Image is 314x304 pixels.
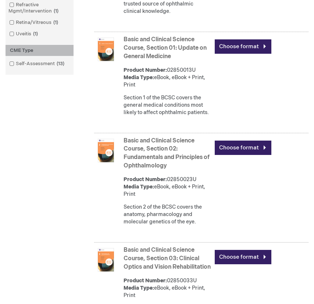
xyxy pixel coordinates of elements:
[94,248,118,272] img: Basic and Clinical Science Course, Section 03: Clinical Optics and Vision Rehabilitation
[124,36,207,60] a: Basic and Clinical Science Course, Section 01: Update on General Medicine
[124,204,211,226] div: Section 2 of the BCSC covers the anatomy, pharmacology and molecular genetics of the eye.
[124,176,167,183] strong: Product Number:
[7,60,67,67] a: Self-Assessment13
[6,45,74,56] div: CME Type
[52,8,60,14] span: 1
[31,31,40,37] span: 1
[124,176,211,198] div: 02850023U eBook, eBook + Print, Print
[94,38,118,61] img: Basic and Clinical Science Course, Section 01: Update on General Medicine
[124,94,211,116] div: Section 1 of the BCSC covers the general medical conditions most likely to affect ophthalmic pati...
[94,139,118,162] img: Basic and Clinical Science Course, Section 02: Fundamentals and Principles of Ophthalmology
[124,74,154,81] strong: Media Type:
[55,61,66,67] span: 13
[7,1,72,15] a: Refractive Mgmt/Intervention1
[124,277,211,299] div: 02850033U eBook, eBook + Print, Print
[124,184,154,190] strong: Media Type:
[7,31,41,38] a: Uveitis1
[124,278,167,284] strong: Product Number:
[124,285,154,291] strong: Media Type:
[215,39,271,54] a: Choose format
[124,67,167,73] strong: Product Number:
[7,19,61,26] a: Retina/Vitreous1
[215,250,271,264] a: Choose format
[124,137,210,170] a: Basic and Clinical Science Course, Section 02: Fundamentals and Principles of Ophthalmology
[215,141,271,155] a: Choose format
[124,67,211,89] div: 02850013U eBook, eBook + Print, Print
[124,247,211,271] a: Basic and Clinical Science Course, Section 03: Clinical Optics and Vision Rehabilitation
[51,20,60,25] span: 1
